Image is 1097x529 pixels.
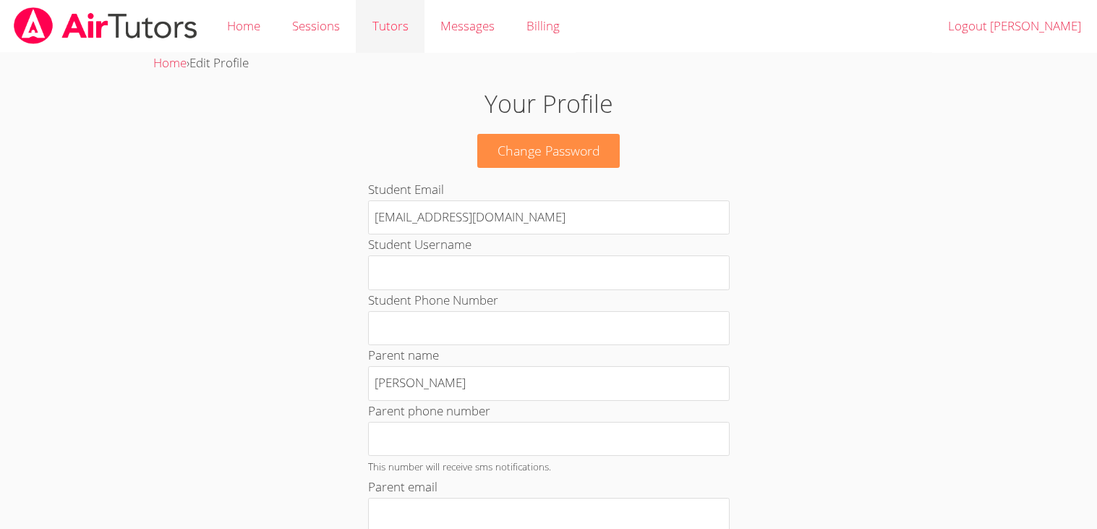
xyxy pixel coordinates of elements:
[368,460,551,473] small: This number will receive sms notifications.
[368,181,444,198] label: Student Email
[153,54,187,71] a: Home
[440,17,495,34] span: Messages
[252,85,845,122] h1: Your Profile
[153,53,943,74] div: ›
[368,478,437,495] label: Parent email
[368,402,490,419] label: Parent phone number
[368,236,471,253] label: Student Username
[368,292,498,308] label: Student Phone Number
[12,7,199,44] img: airtutors_banner-c4298cdbf04f3fff15de1276eac7730deb9818008684d7c2e4769d2f7ddbe033.png
[477,134,620,168] a: Change Password
[189,54,249,71] span: Edit Profile
[368,347,439,363] label: Parent name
